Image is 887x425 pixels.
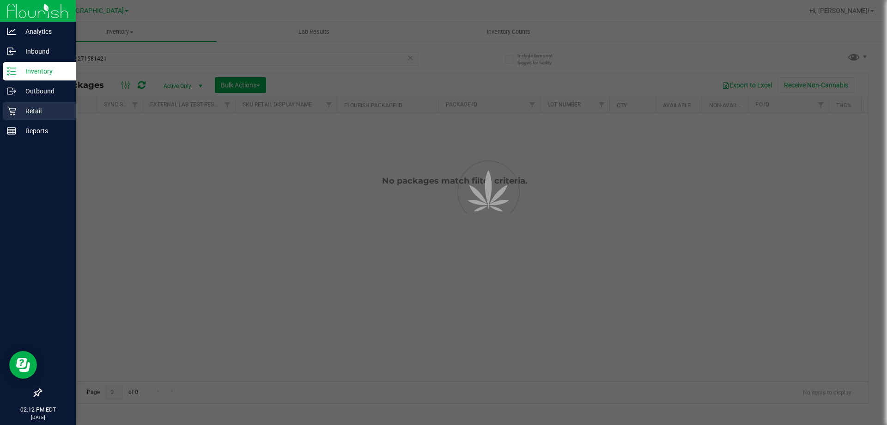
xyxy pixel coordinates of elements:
inline-svg: Inbound [7,47,16,56]
inline-svg: Outbound [7,86,16,96]
inline-svg: Retail [7,106,16,116]
p: Analytics [16,26,72,37]
iframe: Resource center [9,351,37,379]
p: Outbound [16,86,72,97]
inline-svg: Reports [7,126,16,136]
p: Inventory [16,66,72,77]
inline-svg: Inventory [7,67,16,76]
p: Retail [16,105,72,117]
p: 02:12 PM EDT [4,406,72,414]
inline-svg: Analytics [7,27,16,36]
p: Reports [16,125,72,136]
p: [DATE] [4,414,72,421]
p: Inbound [16,46,72,57]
